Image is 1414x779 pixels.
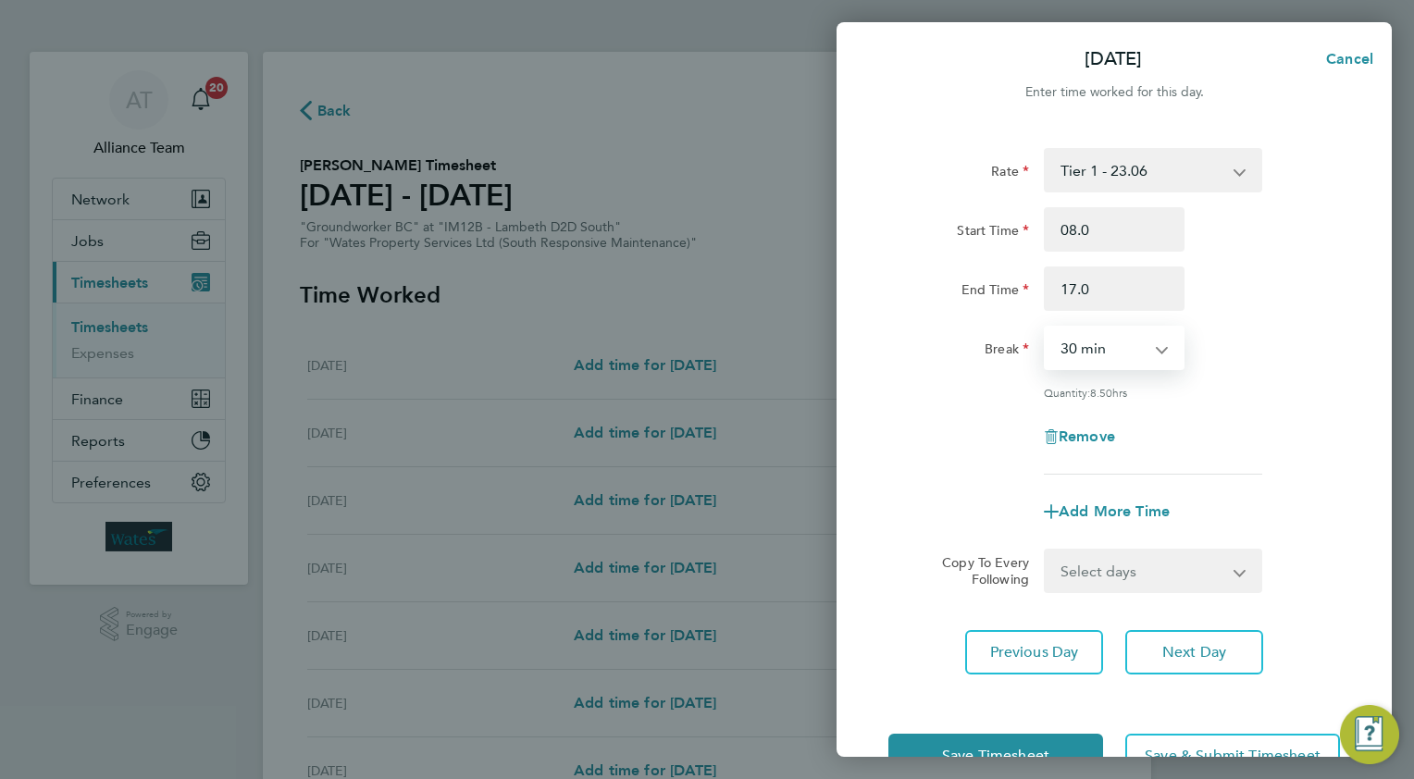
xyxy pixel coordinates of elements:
[1085,46,1142,72] p: [DATE]
[991,163,1029,185] label: Rate
[1044,504,1170,519] button: Add More Time
[961,281,1029,303] label: End Time
[1296,41,1392,78] button: Cancel
[1044,266,1185,311] input: E.g. 18:00
[1162,643,1226,662] span: Next Day
[1090,385,1112,400] span: 8.50
[837,81,1392,104] div: Enter time worked for this day.
[1145,747,1321,765] span: Save & Submit Timesheet
[927,554,1029,587] label: Copy To Every Following
[888,734,1103,778] button: Save Timesheet
[990,643,1079,662] span: Previous Day
[957,222,1029,244] label: Start Time
[1059,502,1170,520] span: Add More Time
[1044,429,1115,444] button: Remove
[1044,385,1262,400] div: Quantity: hrs
[942,747,1049,765] span: Save Timesheet
[1044,207,1185,252] input: E.g. 08:00
[965,630,1103,674] button: Previous Day
[1340,705,1399,764] button: Engage Resource Center
[1125,630,1263,674] button: Next Day
[985,340,1029,363] label: Break
[1059,427,1115,445] span: Remove
[1125,734,1340,778] button: Save & Submit Timesheet
[1321,50,1373,68] span: Cancel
